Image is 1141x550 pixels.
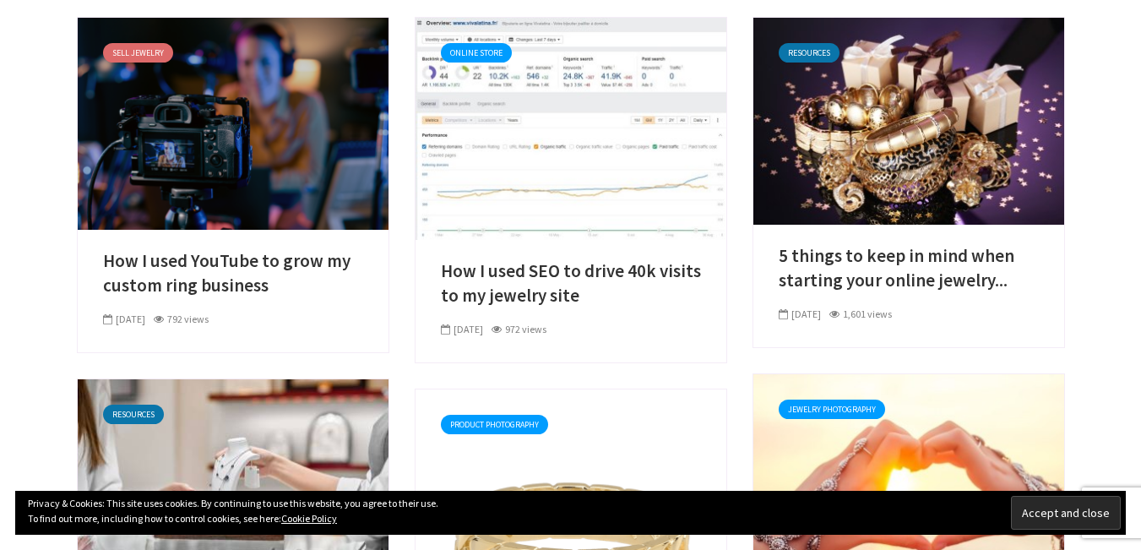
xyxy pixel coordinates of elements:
a: Resources [103,405,164,424]
div: Privacy & Cookies: This site uses cookies. By continuing to use this website, you agree to their ... [15,491,1126,535]
a: How I used SEO to drive 40k visits to my jewelry site [441,259,701,308]
a: How I used YouTube to grow my custom ring business [78,113,388,130]
span: [DATE] [441,323,483,335]
span: [DATE] [103,313,145,325]
a: 5 things to keep in mind when starting your online jewelry business [753,111,1064,128]
a: Resources [779,43,839,63]
a: Jewelry Photography [779,400,885,419]
a: Sell Jewelry [103,43,173,63]
a: How I used YouTube to grow my custom ring business [103,249,363,297]
a: 6 tips for outdoor jewelry photography [753,468,1064,485]
span: [DATE] [779,308,821,320]
input: Accept and close [1011,496,1121,530]
a: Online Store [441,43,512,63]
a: Choosing POS software for your jewelry store [78,473,388,490]
a: Cookie Policy [281,512,337,525]
a: Product Photography [441,415,548,434]
div: 1,601 views [829,307,892,322]
a: How I used SEO to drive 40k visits to my jewelry site [416,118,726,135]
div: 792 views [154,312,209,327]
div: 972 views [492,322,546,337]
a: 5 things to keep in mind when starting your online jewelry... [779,244,1039,292]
